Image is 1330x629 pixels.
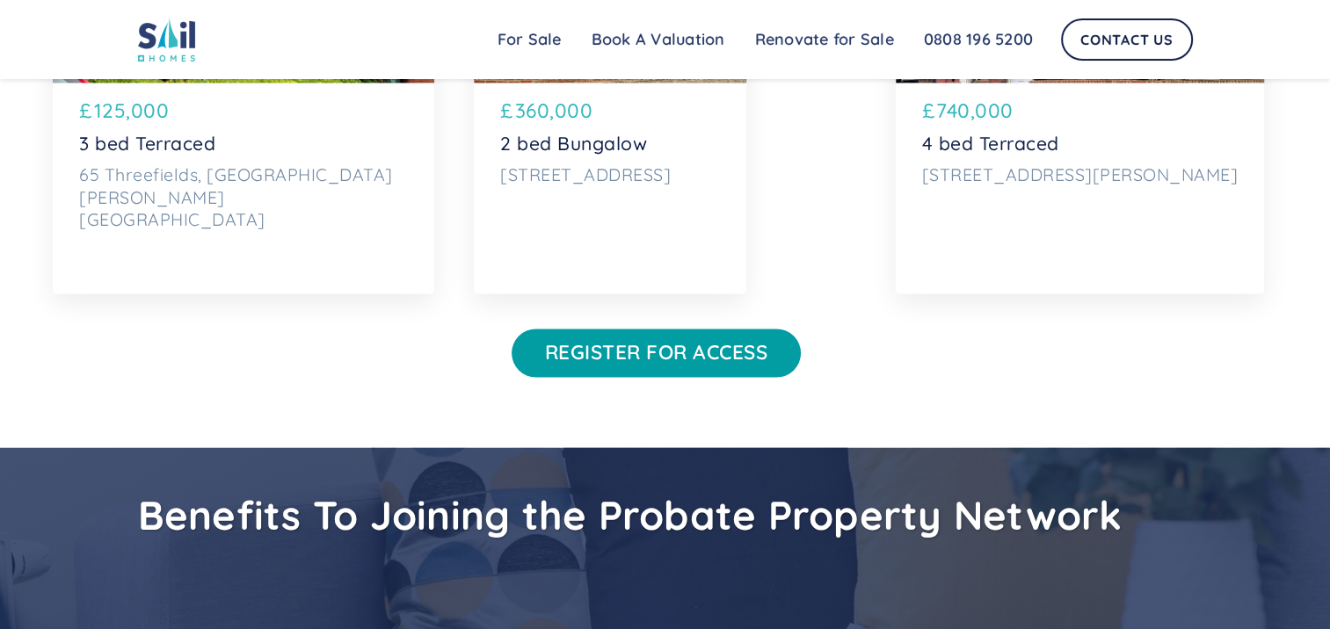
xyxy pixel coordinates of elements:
[500,96,513,126] p: £
[936,96,1014,126] p: 740,000
[922,163,1239,186] p: [STREET_ADDRESS][PERSON_NAME]
[138,490,1193,540] h2: Benefits To Joining the Probate Property Network
[500,163,720,186] p: [STREET_ADDRESS]
[577,22,740,57] a: Book A Valuation
[94,96,170,126] p: 125,000
[138,18,196,61] img: sail home logo colored
[79,163,408,231] p: 65 Threefields, [GEOGRAPHIC_DATA][PERSON_NAME][GEOGRAPHIC_DATA]
[922,96,935,126] p: £
[1061,18,1193,61] a: Contact Us
[79,96,92,126] p: £
[512,329,801,377] a: REGISTER FOR ACCESS
[500,133,720,155] p: 2 bed Bungalow
[79,133,408,155] p: 3 bed Terraced
[740,22,909,57] a: Renovate for Sale
[483,22,577,57] a: For Sale
[909,22,1048,57] a: 0808 196 5200
[515,96,593,126] p: 360,000
[922,133,1239,155] p: 4 bed Terraced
